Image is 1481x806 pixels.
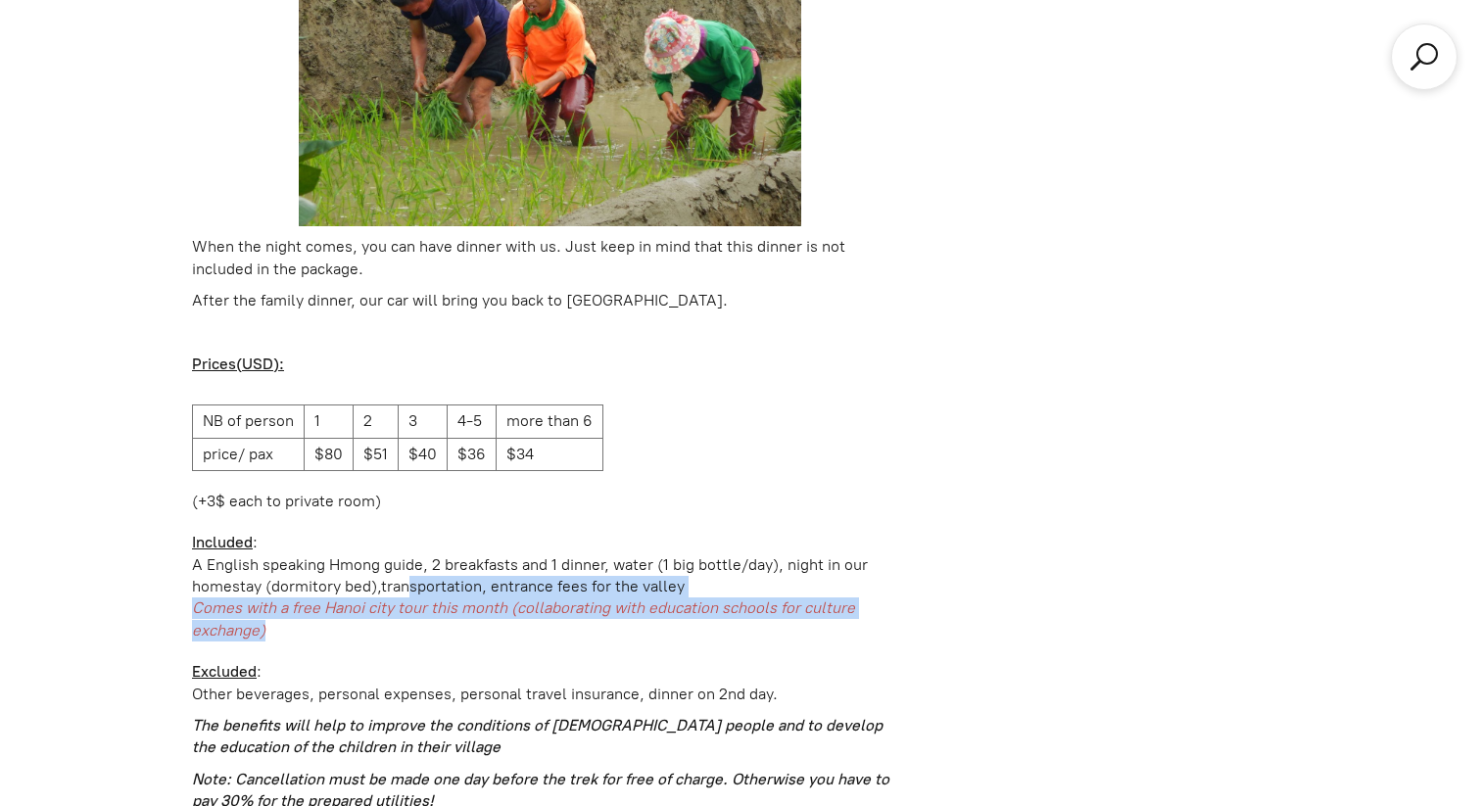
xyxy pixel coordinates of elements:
td: more than 6 [497,405,603,438]
u: Excluded [192,662,257,681]
td: $34 [497,438,603,470]
p: Other beverages, personal expenses, personal travel insurance, dinner on 2nd day. [192,684,908,705]
td: 1 [305,405,354,438]
div: : [192,661,908,683]
p: (+3$ each to private room) [192,491,908,512]
td: NB of person [193,405,305,438]
p: After the family dinner, our car will bring you back to [GEOGRAPHIC_DATA]. [192,290,908,311]
em: N [192,770,203,788]
div: homestay (dormitory bed),transportation, entrance fees for the valley [192,576,908,597]
div: A English speaking Hmong guide, 2 breakfasts and 1 dinner, water (1 big bottle/day), night in our [192,554,908,576]
em: The benefits will help to improve the conditions of [DEMOGRAPHIC_DATA] people and to develop the ... [192,716,883,756]
td: $51 [354,438,399,470]
u: Included [192,533,253,551]
td: $40 [399,438,448,470]
span: Comes with a free Hanoi city tour this month (collaborating with education schools for culture ex... [192,598,855,639]
td: 4-5 [448,405,497,438]
u: Prices(USD): [192,355,284,373]
td: 2 [354,405,399,438]
div: : [192,532,908,553]
td: $80 [305,438,354,470]
p: When the night comes, you can have dinner with us. Just keep in mind that this dinner is not incl... [192,236,908,280]
a: Search products [1407,39,1442,74]
td: price/ pax [193,438,305,470]
td: $36 [448,438,497,470]
td: 3 [399,405,448,438]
